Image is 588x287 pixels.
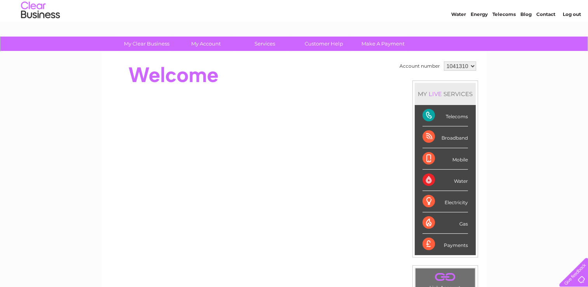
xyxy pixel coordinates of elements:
a: Contact [536,33,555,39]
a: Energy [471,33,488,39]
div: Electricity [422,191,468,212]
div: LIVE [427,90,443,98]
a: Water [451,33,466,39]
a: My Clear Business [115,37,179,51]
div: Water [422,170,468,191]
a: Blog [520,33,532,39]
div: Clear Business is a trading name of Verastar Limited (registered in [GEOGRAPHIC_DATA] No. 3667643... [111,4,478,38]
a: Make A Payment [351,37,415,51]
div: Payments [422,234,468,255]
div: Broadband [422,126,468,148]
div: Gas [422,212,468,234]
div: Telecoms [422,105,468,126]
a: Log out [562,33,581,39]
a: Customer Help [292,37,356,51]
a: My Account [174,37,238,51]
div: Mobile [422,148,468,170]
div: MY SERVICES [415,83,476,105]
a: Telecoms [492,33,516,39]
a: Services [233,37,297,51]
td: Account number [398,59,442,73]
img: logo.png [21,20,60,44]
a: . [417,270,473,284]
a: 0333 014 3131 [441,4,495,14]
